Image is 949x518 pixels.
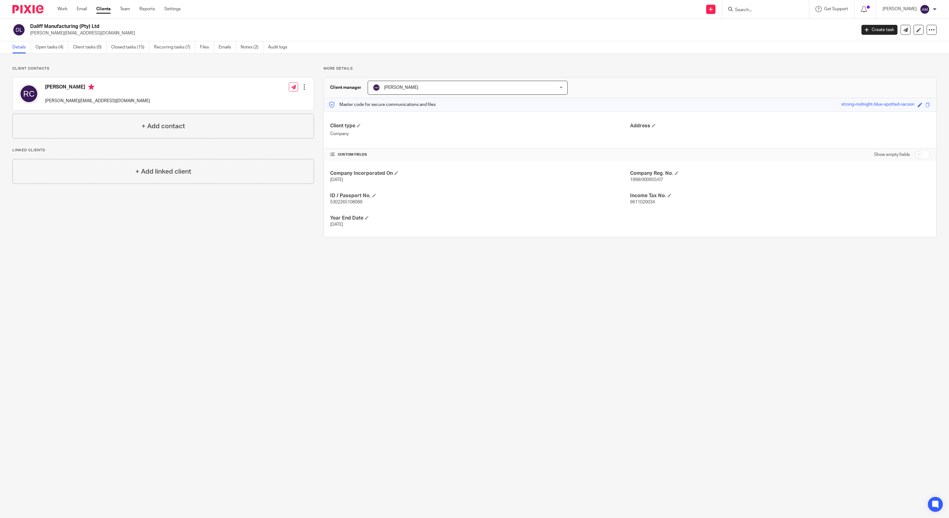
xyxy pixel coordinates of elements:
a: Audit logs [268,41,292,53]
span: [PERSON_NAME] [384,85,418,90]
p: More details [324,66,937,71]
a: Clients [96,6,111,12]
img: svg%3E [373,84,380,91]
span: [DATE] [330,178,343,182]
a: Emails [219,41,236,53]
span: [DATE] [330,222,343,227]
h4: + Add linked client [135,167,191,176]
h4: ID / Passport No. [330,193,630,199]
p: Linked clients [12,148,314,153]
h4: + Add contact [142,121,185,131]
a: Recurring tasks (7) [154,41,195,53]
h4: Company Reg. No. [630,170,930,177]
i: Primary [88,84,94,90]
a: Files [200,41,214,53]
a: Details [12,41,31,53]
a: Closed tasks (15) [111,41,149,53]
p: Company [330,131,630,137]
h4: [PERSON_NAME] [45,84,150,92]
img: Pixie [12,5,43,13]
h3: Client manager [330,84,361,91]
a: Work [57,6,67,12]
img: svg%3E [19,84,39,104]
span: 5302265108089 [330,200,362,204]
p: Client contacts [12,66,314,71]
p: [PERSON_NAME][EMAIL_ADDRESS][DOMAIN_NAME] [45,98,150,104]
h4: Income Tax No. [630,193,930,199]
p: Master code for secure communications and files [329,102,436,108]
h4: Client type [330,123,630,129]
a: Create task [861,25,897,35]
h4: CUSTOM FIELDS [330,152,630,157]
a: Client tasks (0) [73,41,107,53]
p: [PERSON_NAME] [883,6,917,12]
a: Reports [139,6,155,12]
h4: Company Incorporated On [330,170,630,177]
a: Email [77,6,87,12]
span: 1998/000955/07 [630,178,663,182]
a: Open tasks (4) [35,41,68,53]
label: Show empty fields [874,152,910,158]
div: strong-midnight-blue-spotted-racoon [841,101,915,108]
h4: Year End Date [330,215,630,221]
input: Search [734,7,790,13]
img: svg%3E [12,23,25,36]
span: Get Support [824,7,848,11]
a: Settings [164,6,181,12]
p: [PERSON_NAME][EMAIL_ADDRESS][DOMAIN_NAME] [30,30,852,36]
h4: Address [630,123,930,129]
span: 9611020034 [630,200,655,204]
img: svg%3E [920,4,930,14]
a: Notes (2) [241,41,263,53]
a: Team [120,6,130,12]
h2: Daliff Manufacturing (Pty) Ltd [30,23,688,30]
